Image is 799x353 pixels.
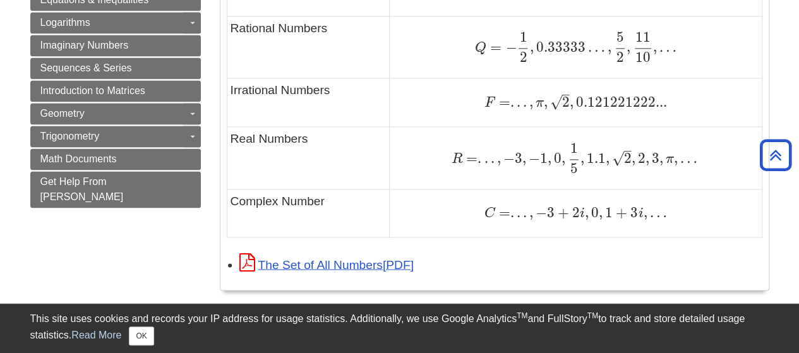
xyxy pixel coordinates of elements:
span: π [663,152,674,166]
span: Trigonometry [40,131,100,141]
span: , [548,150,551,167]
span: Imaginary Numbers [40,40,129,51]
span: 5 [570,160,578,177]
span: 1 [540,150,548,167]
span: . [488,150,494,167]
span: = [462,150,478,167]
span: Q [475,41,486,55]
span: , [605,39,611,56]
span: 3 [649,150,659,167]
span: 2 [616,49,624,66]
span: 2 [519,49,527,66]
span: C [484,206,495,220]
span: Sequences & Series [40,63,132,73]
span: 10 [635,49,651,66]
span: + [613,204,627,221]
span: 0.33333 [533,39,585,56]
span: … [647,204,666,221]
span: , [529,39,533,56]
span: … [678,150,697,167]
span: √ [612,150,624,167]
span: 0.121221222... [574,93,667,111]
span: , [599,204,603,221]
span: , [659,150,663,167]
span: − [500,150,514,167]
a: Introduction to Matrices [30,80,201,102]
span: , [674,150,678,167]
span: , [494,150,500,167]
span: , [527,93,533,111]
span: i [638,206,643,220]
span: . [510,93,514,111]
span: . [520,204,527,221]
span: + [555,204,569,221]
td: Rational Numbers [227,16,390,78]
div: This site uses cookies and records your IP address for usage statistics. Additionally, we use Goo... [30,311,769,345]
sup: TM [517,311,527,320]
a: Sequences & Series [30,57,201,79]
span: , [570,93,574,111]
span: , [527,204,533,221]
span: . [514,93,520,111]
span: 2 [635,150,646,167]
span: F [484,96,495,110]
span: , [646,150,649,167]
span: , [606,150,610,167]
span: 1 [519,28,527,45]
a: Get Help From [PERSON_NAME] [30,171,201,208]
span: , [627,39,630,56]
span: , [522,150,526,167]
a: Logarithms [30,12,201,33]
a: Back to Top [755,147,796,164]
span: 1 [603,204,613,221]
span: – [624,142,632,159]
span: 3 [514,150,522,167]
span: , [585,204,589,221]
span: 5 [616,28,624,45]
span: , [632,150,635,167]
span: Geometry [40,108,85,119]
td: Complex Number [227,189,390,237]
span: 1 [570,140,578,157]
button: Close [129,326,153,345]
span: . [478,150,481,167]
td: Real Numbers [227,127,390,189]
span: … [657,39,676,56]
span: 3 [627,204,638,221]
span: , [653,39,657,56]
span: π [533,96,544,110]
span: − [533,204,547,221]
a: Link opens in new window [239,258,414,271]
a: Imaginary Numbers [30,35,201,56]
span: Logarithms [40,17,90,28]
span: , [562,150,565,167]
span: Introduction to Matrices [40,85,145,96]
span: = [486,39,502,56]
span: , [643,204,647,221]
span: . [514,204,520,221]
span: , [580,150,584,167]
span: Math Documents [40,153,117,164]
span: . [510,204,514,221]
span: √ [550,93,562,111]
span: 3 [547,204,555,221]
span: 0 [589,204,599,221]
span: 2 [624,150,632,167]
span: … [585,39,604,56]
span: = [495,204,510,221]
span: Get Help From [PERSON_NAME] [40,176,124,202]
span: 0 [551,150,562,167]
span: 2 [569,204,580,221]
span: , [544,93,548,111]
span: − [526,150,539,167]
span: R [452,152,462,166]
span: i [580,206,585,220]
a: Math Documents [30,148,201,170]
span: 2 [562,93,570,111]
span: = [495,93,510,111]
span: 1.1 [584,150,606,167]
span: 11 [635,28,651,45]
span: . [520,93,527,111]
a: Read More [71,330,121,340]
a: Trigonometry [30,126,201,147]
